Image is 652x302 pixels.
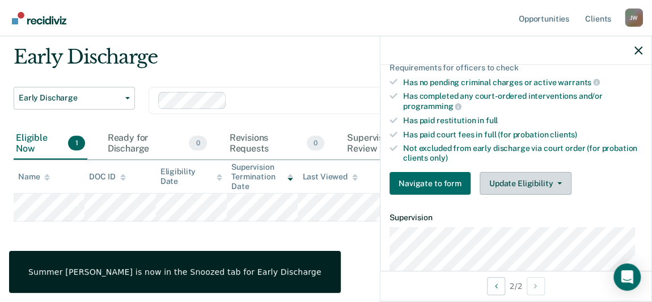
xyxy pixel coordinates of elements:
[227,128,327,160] div: Revisions Requests
[160,167,222,186] div: Eligibility Date
[28,267,321,277] div: Summer [PERSON_NAME] is now in the Snoozed tab for Early Discharge
[18,172,50,182] div: Name
[527,277,545,295] button: Next Opportunity
[550,130,577,139] span: clients)
[558,78,600,87] span: warrants
[403,77,642,87] div: Has no pending criminal charges or active
[480,172,571,195] button: Update Eligibility
[625,9,643,27] button: Profile dropdown button
[430,153,447,162] span: only)
[14,45,600,78] div: Early Discharge
[486,116,498,125] span: full
[189,136,206,150] span: 0
[12,12,66,24] img: Recidiviz
[625,9,643,27] div: J W
[613,263,641,291] div: Open Intercom Messenger
[403,130,642,140] div: Has paid court fees in full (for probation
[487,277,505,295] button: Previous Opportunity
[68,136,84,150] span: 1
[389,213,642,223] dt: Supervision
[14,128,87,160] div: Eligible Now
[19,93,121,103] span: Early Discharge
[389,63,642,73] div: Requirements for officers to check
[231,162,293,191] div: Supervision Termination Date
[307,136,324,150] span: 0
[403,91,642,111] div: Has completed any court-ordered interventions and/or
[302,172,357,182] div: Last Viewed
[389,172,471,195] button: Navigate to form
[345,128,441,160] div: Supervisor Review
[89,172,125,182] div: DOC ID
[105,128,209,160] div: Ready for Discharge
[403,144,642,163] div: Not excluded from early discharge via court order (for probation clients
[403,102,462,111] span: programming
[389,172,475,195] a: Navigate to form link
[380,271,651,301] div: 2 / 2
[403,116,642,125] div: Has paid restitution in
